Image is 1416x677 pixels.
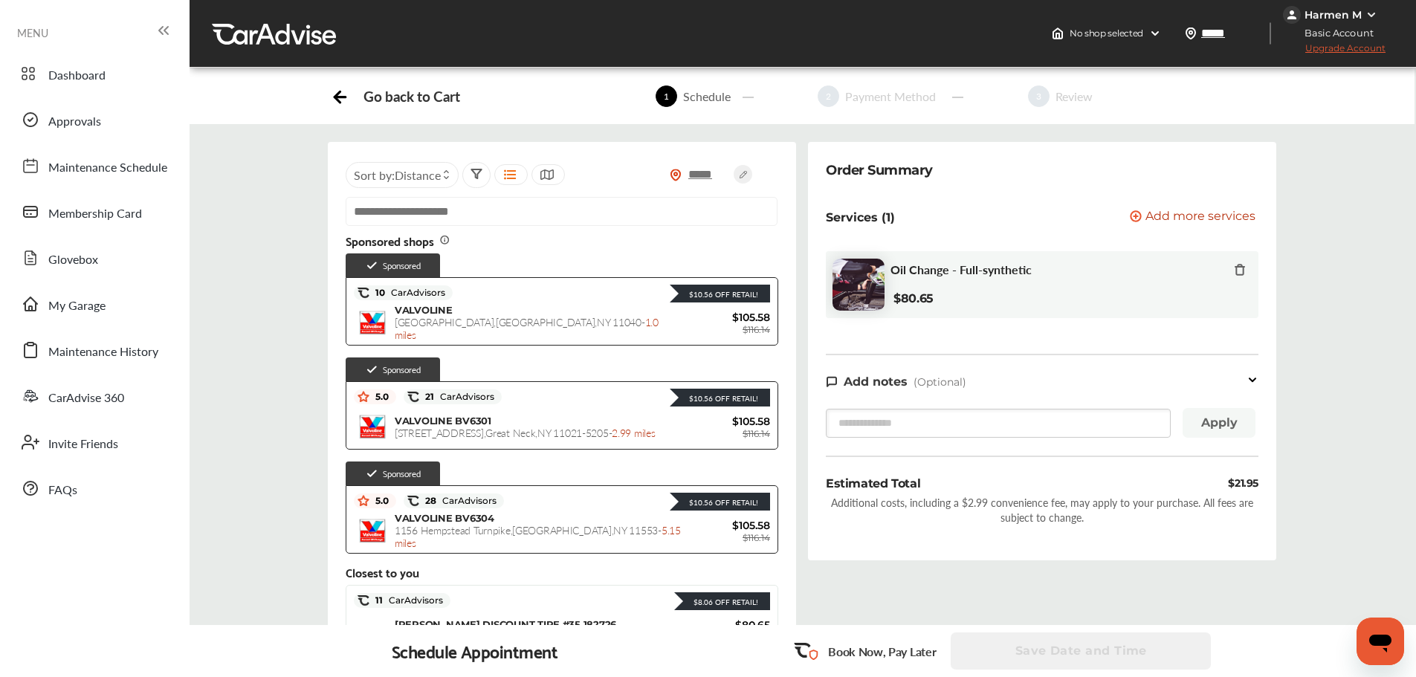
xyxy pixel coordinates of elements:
[13,377,175,415] a: CarAdvise 360
[363,88,459,105] div: Go back to Cart
[17,27,48,39] span: MENU
[682,289,758,299] div: $10.56 Off Retail!
[346,234,450,247] span: Sponsored shops
[1052,27,1064,39] img: header-home-logo.8d720a4f.svg
[1130,210,1258,224] a: Add more services
[1145,210,1255,224] span: Add more services
[366,363,378,376] img: check-icon.521c8815.svg
[1149,27,1161,39] img: header-down-arrow.9dd2ce7d.svg
[366,467,378,480] img: check-icon.521c8815.svg
[743,324,770,335] span: $116.14
[1050,88,1099,105] div: Review
[743,428,770,439] span: $116.14
[395,522,681,550] span: 1156 Hempstead Turnpike , [GEOGRAPHIC_DATA] , NY 11553 -
[1183,408,1255,438] button: Apply
[826,375,838,388] img: note-icon.db9493fa.svg
[346,253,440,277] div: Sponsored
[358,412,387,441] img: logo-valvoline.png
[48,297,106,316] span: My Garage
[407,495,419,507] img: caradvise_icon.5c74104a.svg
[1130,210,1255,224] button: Add more services
[358,495,369,507] img: star_icon.59ea9307.svg
[358,516,387,545] img: logo-valvoline.png
[826,210,895,224] p: Services (1)
[656,85,677,107] span: 1
[48,250,98,270] span: Glovebox
[48,343,158,362] span: Maintenance History
[681,618,770,632] span: $80.65
[1070,27,1143,39] span: No shop selected
[13,423,175,461] a: Invite Friends
[826,160,933,181] div: Order Summary
[48,158,167,178] span: Maintenance Schedule
[395,314,659,342] span: [GEOGRAPHIC_DATA] , [GEOGRAPHIC_DATA] , NY 11040 -
[13,285,175,323] a: My Garage
[48,112,101,132] span: Approvals
[1305,8,1362,22] div: Harmen M
[13,54,175,93] a: Dashboard
[346,357,440,381] div: Sponsored
[13,239,175,277] a: Glovebox
[818,85,839,107] span: 2
[1185,27,1197,39] img: location_vector.a44bc228.svg
[1365,9,1377,21] img: WGsFRI8htEPBVLJbROoPRyZpYNWhNONpIPPETTm6eUC0GeLEiAAAAAElFTkSuQmCC
[395,618,616,630] span: [PERSON_NAME] DISCOUNT TIRE #35 182726
[395,512,494,524] span: VALVOLINE BV6304
[366,259,378,272] img: check-icon.521c8815.svg
[346,566,778,579] div: Closest to you
[1284,25,1385,41] span: Basic Account
[419,391,494,403] span: 21
[358,595,369,606] img: caradvise_icon.5c74104a.svg
[436,496,497,506] span: CarAdvisors
[434,392,494,402] span: CarAdvisors
[890,262,1032,276] span: Oil Change - Full-synthetic
[1270,22,1271,45] img: header-divider.bc55588e.svg
[48,66,106,85] span: Dashboard
[358,287,369,299] img: caradvise_icon.5c74104a.svg
[681,415,770,428] span: $105.58
[419,495,497,507] span: 28
[682,497,758,508] div: $10.56 Off Retail!
[48,389,124,408] span: CarAdvise 360
[670,169,682,181] img: location_vector_orange.38f05af8.svg
[395,304,453,316] span: VALVOLINE
[1228,475,1258,492] div: $21.95
[385,288,445,298] span: CarAdvisors
[383,595,443,606] span: CarAdvisors
[369,495,389,507] span: 5.0
[395,522,681,550] span: 5.15 miles
[48,435,118,454] span: Invite Friends
[612,425,655,440] span: 2.99 miles
[13,469,175,508] a: FAQs
[48,481,77,500] span: FAQs
[839,88,942,105] div: Payment Method
[13,100,175,139] a: Approvals
[13,192,175,231] a: Membership Card
[395,314,659,342] span: 1.0 miles
[1357,618,1404,665] iframe: Button to launch messaging window
[826,495,1258,525] div: Additional costs, including a $2.99 convenience fee, may apply to your purchase. All fees are sub...
[833,259,885,311] img: oil-change-thumb.jpg
[682,393,758,404] div: $10.56 Off Retail!
[346,461,440,485] div: Sponsored
[677,88,737,105] div: Schedule
[358,308,387,337] img: logo-valvoline.png
[395,415,491,427] span: VALVOLINE BV6301
[354,166,441,184] span: Sort by :
[1283,6,1301,24] img: jVpblrzwTbfkPYzPPzSLxeg0AAAAASUVORK5CYII=
[407,391,419,403] img: caradvise_icon.5c74104a.svg
[681,519,770,532] span: $105.58
[743,532,770,543] span: $116.14
[826,475,920,492] div: Estimated Total
[369,287,445,299] span: 10
[914,375,966,389] span: (Optional)
[828,643,936,660] p: Book Now, Pay Later
[681,311,770,324] span: $105.58
[395,166,441,184] span: Distance
[369,391,389,403] span: 5.0
[395,425,656,440] span: [STREET_ADDRESS] , Great Neck , NY 11021-5205 -
[13,146,175,185] a: Maintenance Schedule
[844,375,908,389] span: Add notes
[358,391,369,403] img: star_icon.59ea9307.svg
[1028,85,1050,107] span: 3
